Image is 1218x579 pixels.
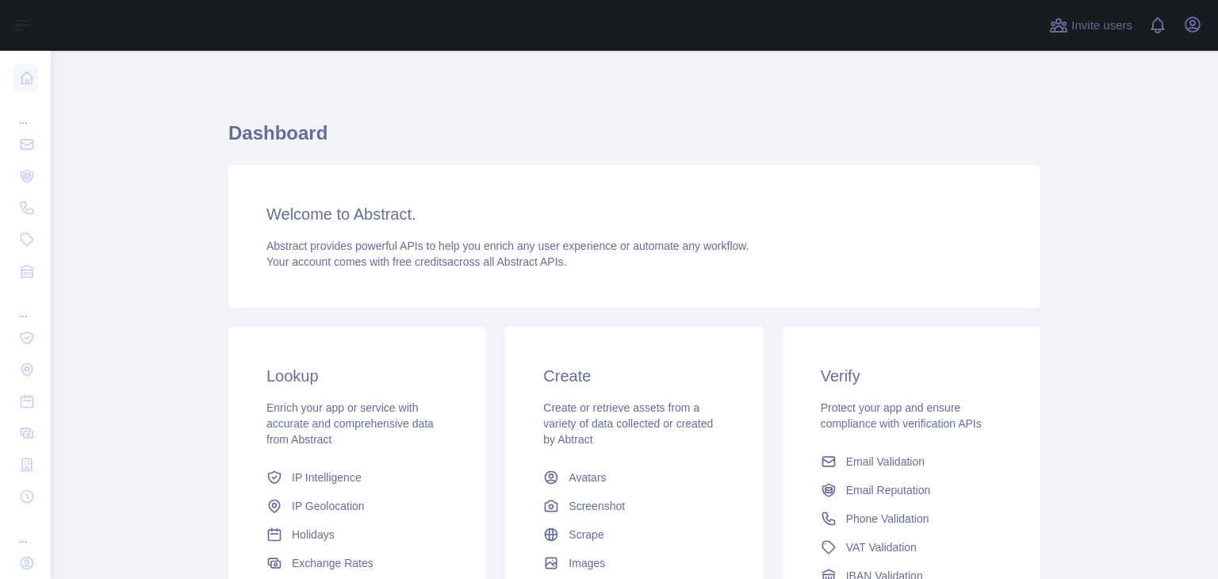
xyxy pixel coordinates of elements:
a: Exchange Rates [260,549,454,577]
span: Create or retrieve assets from a variety of data collected or created by Abtract [543,401,713,446]
a: Images [537,549,731,577]
span: Screenshot [569,498,625,514]
span: Images [569,555,605,571]
span: Enrich your app or service with accurate and comprehensive data from Abstract [266,401,434,446]
span: Phone Validation [846,511,929,527]
h3: Welcome to Abstract. [266,203,1002,225]
button: Invite users [1046,13,1136,38]
span: Invite users [1071,17,1132,35]
span: Your account comes with across all Abstract APIs. [266,255,566,268]
a: Scrape [537,520,731,549]
div: ... [13,289,38,320]
h3: Create [543,365,725,387]
span: Email Reputation [846,482,931,498]
span: VAT Validation [846,539,917,555]
span: IP Intelligence [292,470,362,485]
a: Email Reputation [814,476,1009,504]
span: free credits [393,255,447,268]
h3: Lookup [266,365,448,387]
div: ... [13,514,38,546]
span: IP Geolocation [292,498,365,514]
span: Scrape [569,527,603,543]
a: Phone Validation [814,504,1009,533]
span: Abstract provides powerful APIs to help you enrich any user experience or automate any workflow. [266,240,749,252]
span: Avatars [569,470,606,485]
div: ... [13,95,38,127]
a: Holidays [260,520,454,549]
h3: Verify [821,365,1002,387]
a: IP Geolocation [260,492,454,520]
h1: Dashboard [228,121,1040,159]
a: Email Validation [814,447,1009,476]
a: Screenshot [537,492,731,520]
a: Avatars [537,463,731,492]
span: Exchange Rates [292,555,373,571]
span: Email Validation [846,454,925,470]
span: Protect your app and ensure compliance with verification APIs [821,401,982,430]
span: Holidays [292,527,335,543]
a: IP Intelligence [260,463,454,492]
a: VAT Validation [814,533,1009,562]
